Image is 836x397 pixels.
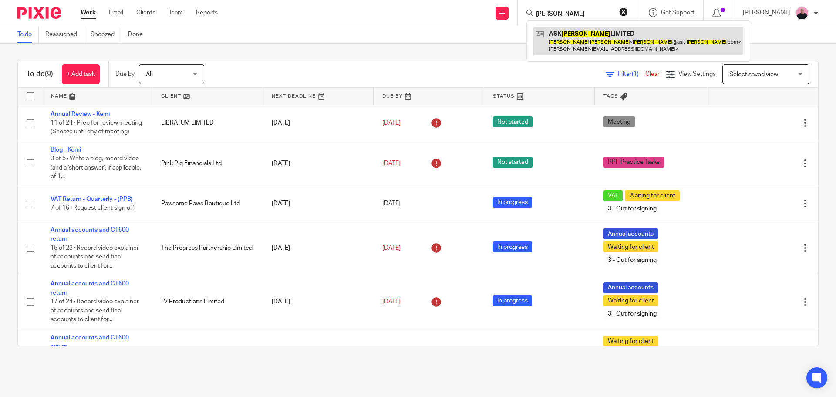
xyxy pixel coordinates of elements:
td: LV Productions Limited [152,275,263,329]
td: [DATE] [263,221,374,275]
span: [DATE] [382,299,401,305]
span: 15 of 23 · Record video explainer of accounts and send final accounts to client for... [51,245,139,269]
span: Get Support [661,10,694,16]
span: In progress [493,241,532,252]
span: (1) [632,71,639,77]
a: To do [17,26,39,43]
a: Email [109,8,123,17]
a: Annual accounts and CT600 return [51,335,129,349]
span: 3 - Out for signing [603,204,661,214]
span: Waiting for client [603,336,658,347]
td: [DATE] [263,275,374,329]
input: Search [535,10,614,18]
a: VAT Return - Quarterly - (PPB) [51,196,133,202]
a: Reports [196,8,218,17]
img: Pixie [17,7,61,19]
a: Done [128,26,149,43]
span: Meeting [603,116,635,127]
span: Select saved view [729,71,778,78]
span: In progress [493,197,532,208]
span: [DATE] [382,245,401,251]
span: View Settings [678,71,716,77]
a: Blog - Kemi [51,147,81,153]
p: Due by [115,70,135,78]
span: All [146,71,152,78]
span: 17 of 24 · Record video explainer of accounts and send final accounts to client for... [51,299,139,322]
td: LIBRATUM LIMITED [152,105,263,141]
span: Tags [603,94,618,98]
span: Waiting for client [603,241,658,252]
span: Annual accounts [603,228,658,239]
td: [PERSON_NAME] LAW LIMITED [152,329,263,382]
a: Annual accounts and CT600 return [51,281,129,295]
span: In progress [493,295,532,306]
span: PPF Practice Tasks [603,157,664,168]
span: 3 - Out for signing [603,254,661,265]
a: + Add task [62,64,100,84]
span: Annual accounts [603,282,658,293]
span: Waiting for client [603,295,658,306]
button: Clear [619,7,628,16]
a: Snoozed [91,26,121,43]
span: 3 - Out for signing [603,309,661,319]
td: [DATE] [263,141,374,186]
a: Reassigned [45,26,84,43]
span: VAT [603,190,623,201]
a: Annual Review - Kemi [51,111,110,117]
td: Pawsome Paws Boutique Ltd [152,186,263,221]
img: Bio%20-%20Kemi%20.png [795,6,809,20]
td: [DATE] [263,329,374,382]
td: [DATE] [263,105,374,141]
span: Not started [493,116,533,127]
a: Clear [645,71,660,77]
span: 11 of 24 · Prep for review meeting (Snooze until day of meeting) [51,120,142,135]
p: [PERSON_NAME] [743,8,791,17]
span: 7 of 16 · Request client sign off [51,205,134,211]
span: [DATE] [382,200,401,207]
span: [DATE] [382,160,401,166]
span: Waiting for client [625,190,680,201]
td: Pink Pig Financials Ltd [152,141,263,186]
span: Filter [618,71,645,77]
span: (9) [45,71,53,78]
a: Annual accounts and CT600 return [51,227,129,242]
td: The Progress Partnership Limited [152,221,263,275]
h1: To do [27,70,53,79]
a: Work [81,8,96,17]
span: [DATE] [382,120,401,126]
span: 0 of 5 · Write a blog, record video (and a 'short answer', if applicable, of 1... [51,156,141,180]
a: Clients [136,8,155,17]
td: [DATE] [263,186,374,221]
a: Team [169,8,183,17]
span: Not started [493,157,533,168]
